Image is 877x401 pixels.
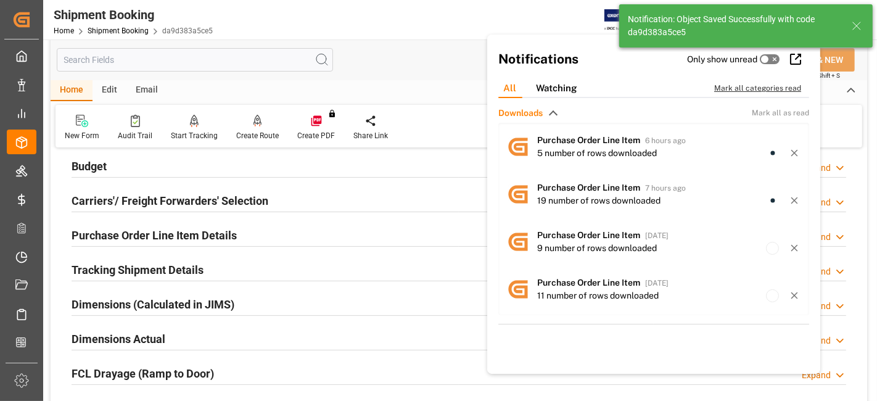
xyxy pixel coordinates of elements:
[498,127,537,166] img: avatar
[752,107,809,118] span: Mark all as read
[88,27,149,35] a: Shipment Booking
[537,289,659,302] div: 11 number of rows downloaded
[498,123,809,170] a: avatarPurchase Order Line Item6 hours ago5 number of rows downloaded
[645,231,669,240] span: [DATE]
[353,130,388,141] div: Share Link
[498,170,809,218] a: avatarPurchase Order Line Item7 hours ago19 number of rows downloaded
[72,331,165,347] h2: Dimensions Actual
[57,48,333,72] input: Search Fields
[687,53,757,66] label: Only show unread
[54,6,213,24] div: Shipment Booking
[537,183,640,192] span: Purchase Order Line Item
[498,175,537,213] img: avatar
[537,194,661,207] div: 19 number of rows downloaded
[72,158,107,175] h2: Budget
[126,80,167,101] div: Email
[498,265,809,313] a: avatarPurchase Order Line Item[DATE]11 number of rows downloaded
[72,262,204,278] h2: Tracking Shipment Details
[498,107,543,120] span: Downloads
[498,270,537,308] img: avatar
[802,369,831,382] div: Expand
[65,130,99,141] div: New Form
[537,147,657,160] div: 5 number of rows downloaded
[171,130,218,141] div: Start Tracking
[537,230,640,240] span: Purchase Order Line Item
[604,9,647,31] img: Exertis%20JAM%20-%20Email%20Logo.jpg_1722504956.jpg
[72,227,237,244] h2: Purchase Order Line Item Details
[498,218,809,265] a: avatarPurchase Order Line Item[DATE]9 number of rows downloaded
[72,296,234,313] h2: Dimensions (Calculated in JIMS)
[537,242,657,255] div: 9 number of rows downloaded
[645,279,669,287] span: [DATE]
[526,79,587,98] div: Watching
[236,130,279,141] div: Create Route
[72,365,214,382] h2: FCL Drayage (Ramp to Door)
[51,80,93,101] div: Home
[628,13,840,39] div: Notification: Object Saved Successfully with code da9d383a5ce5
[498,313,809,360] a: avatarPurchase Order Line Item[DATE]5 number of rows downloaded
[645,136,686,145] span: 6 hours ago
[537,135,640,145] span: Purchase Order Line Item
[118,130,152,141] div: Audit Trail
[714,83,814,94] div: Mark all categories read
[54,27,74,35] a: Home
[493,79,526,98] div: All
[72,192,268,209] h2: Carriers'/ Freight Forwarders' Selection
[645,184,686,192] span: 7 hours ago
[93,80,126,101] div: Edit
[498,49,687,69] h2: Notifications
[537,278,640,287] span: Purchase Order Line Item
[498,222,537,261] img: avatar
